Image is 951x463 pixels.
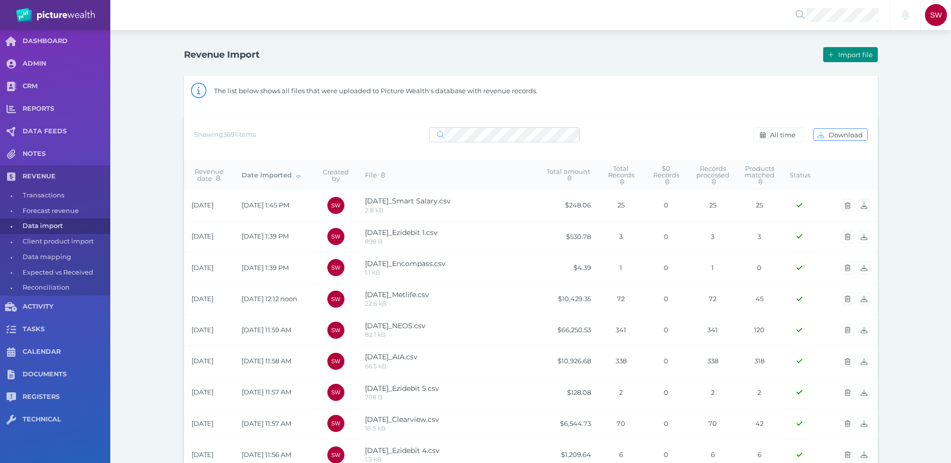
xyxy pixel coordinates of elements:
div: Scott Whiting [327,291,344,308]
span: 2.8 kB [365,206,384,214]
span: REVENUE [23,172,110,181]
td: 338 [599,346,644,377]
span: Total Records [608,164,634,185]
button: Delete import [842,324,854,336]
span: 22.6 kB [365,300,387,307]
button: Delete import [842,199,854,211]
button: Download [813,128,868,141]
span: Products matched [744,164,775,185]
span: 898 B [365,238,383,245]
td: $10,429.35 [538,283,599,314]
span: [DATE] [192,450,214,458]
span: SW [331,265,340,271]
span: [DATE] [192,419,214,427]
span: SW [930,11,942,19]
button: Download import [858,199,870,211]
span: 18.5 kB [365,424,386,432]
div: Scott Whiting [327,384,344,401]
td: 72 [599,283,644,314]
div: Scott Whiting [925,4,947,26]
div: Scott Whiting [327,259,344,276]
button: Download import [858,448,870,461]
span: Records processed [696,164,729,185]
button: Delete import [842,417,854,430]
span: [DATE]_Clearview.csv [365,415,439,424]
span: [DATE]_Smart Salary.csv [365,196,451,205]
span: DOCUMENTS [23,370,110,379]
span: [DATE] 1:39 PM [242,232,289,240]
span: SW [331,296,340,302]
th: Created by [314,160,357,190]
span: SW [331,420,340,426]
span: All time [768,131,800,139]
span: ADMIN [23,60,110,68]
td: $10,926.68 [538,346,599,377]
div: Scott Whiting [327,197,344,214]
td: 42 [737,408,782,439]
span: [DATE]_NEOS.csv [365,321,426,330]
span: [DATE] [192,264,214,272]
span: The list below shows all files that were uploaded to Picture Wealth's database with revenue records. [214,87,537,95]
span: [DATE] 1:39 PM [242,264,289,272]
td: 2 [689,377,737,408]
div: Scott Whiting [327,322,344,339]
td: 0 [644,408,689,439]
span: Showing 3691 items [194,130,256,138]
span: CRM [23,82,110,91]
span: ACTIVITY [23,303,110,311]
span: NOTES [23,150,110,158]
button: Download import [858,386,870,399]
td: 2 [599,377,644,408]
span: 708 B [365,393,383,401]
span: Forecast revenue [23,203,107,219]
td: 72 [689,283,737,314]
td: 338 [689,346,737,377]
span: Data import [23,218,107,234]
button: Download import [858,230,870,243]
td: 70 [689,408,737,439]
td: $66,250.53 [538,315,599,346]
span: Download [827,131,867,139]
td: 341 [599,315,644,346]
span: REPORTS [23,105,110,113]
td: 25 [737,190,782,221]
span: [DATE] 1:45 PM [242,201,289,209]
span: Data mapping [23,250,107,265]
span: 82.1 kB [365,331,386,338]
td: 0 [644,252,689,283]
span: TASKS [23,325,110,334]
td: 3 [599,221,644,252]
span: [DATE]_AIA.csv [365,352,418,361]
td: 25 [689,190,737,221]
button: Delete import [842,355,854,367]
span: [DATE] [192,232,214,240]
td: 1 [599,252,644,283]
span: DATA FEEDS [23,127,110,136]
span: [DATE] 11:57 AM [242,388,291,396]
span: [DATE] 12:12 noon [242,295,297,303]
span: Reconciliation [23,280,107,296]
button: Download import [858,355,870,367]
td: 0 [644,315,689,346]
button: All time [753,127,803,142]
td: 25 [599,190,644,221]
button: Delete import [842,386,854,399]
span: DASHBOARD [23,37,110,46]
span: SW [331,202,340,208]
button: Delete import [842,448,854,461]
td: $6,544.73 [538,408,599,439]
td: 1 [689,252,737,283]
span: [DATE] [192,201,214,209]
td: $530.78 [538,221,599,252]
span: [DATE] 11:59 AM [242,326,291,334]
span: [DATE]_Ezidebit 5.csv [365,384,439,393]
span: Revenue date [195,167,224,182]
span: [DATE]_Encompass.csv [365,259,446,268]
span: 1.1 kB [365,269,380,276]
button: Delete import [842,262,854,274]
span: Total amount [546,167,590,182]
span: $0 Records [653,164,679,185]
span: CALENDAR [23,348,110,356]
span: Date imported [242,171,300,179]
td: 0 [644,283,689,314]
